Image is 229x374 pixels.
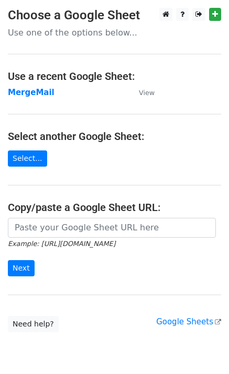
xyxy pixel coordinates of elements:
a: Select... [8,150,47,167]
input: Paste your Google Sheet URL here [8,218,216,238]
a: Google Sheets [156,317,221,326]
p: Use one of the options below... [8,27,221,38]
h3: Choose a Google Sheet [8,8,221,23]
h4: Select another Google Sheet: [8,130,221,143]
small: Example: [URL][DOMAIN_NAME] [8,240,115,248]
a: View [128,88,155,97]
input: Next [8,260,35,276]
h4: Copy/paste a Google Sheet URL: [8,201,221,214]
small: View [139,89,155,97]
a: MergeMail [8,88,54,97]
h4: Use a recent Google Sheet: [8,70,221,83]
a: Need help? [8,316,59,332]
